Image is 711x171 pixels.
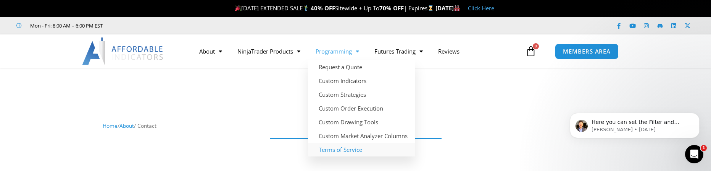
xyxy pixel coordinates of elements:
img: 🎉 [235,5,241,11]
a: Custom Strategies [308,88,415,101]
a: 0 [514,40,548,62]
strong: 70% OFF [379,4,404,12]
span: MEMBERS AREA [563,49,611,54]
nav: Menu [192,42,524,60]
span: Mon - Fri: 8:00 AM – 6:00 PM EST [28,21,103,30]
a: Custom Indicators [308,74,415,88]
span: 1 [701,145,707,151]
a: About [119,122,134,129]
a: Futures Trading [367,42,430,60]
iframe: Intercom notifications message [558,97,711,150]
iframe: Customer reviews powered by Trustpilot [113,22,228,29]
a: Custom Market Analyzer Columns [308,129,415,143]
a: MEMBERS AREA [555,44,619,59]
span: 0 [533,43,539,49]
a: Terms of Service [308,143,415,156]
a: About [192,42,230,60]
strong: 40% OFF [311,4,335,12]
a: Custom Order Execution [308,101,415,115]
a: Home [103,122,118,129]
a: Reviews [430,42,467,60]
img: 🏌️‍♂️ [303,5,309,11]
a: NinjaTrader Products [230,42,308,60]
img: LogoAI | Affordable Indicators – NinjaTrader [82,37,164,65]
a: Request a Quote [308,60,415,74]
ul: Programming [308,60,415,156]
span: [DATE] EXTENDED SALE Sitewide + Up To | Expires [233,4,435,12]
img: ⌛ [428,5,434,11]
a: Programming [308,42,367,60]
a: Click Here [468,4,494,12]
iframe: Intercom live chat [685,145,703,163]
h1: Contact [103,95,608,116]
img: 🏭 [454,5,460,11]
strong: [DATE] [435,4,460,12]
a: Custom Drawing Tools [308,115,415,129]
nav: Breadcrumb [103,121,608,131]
